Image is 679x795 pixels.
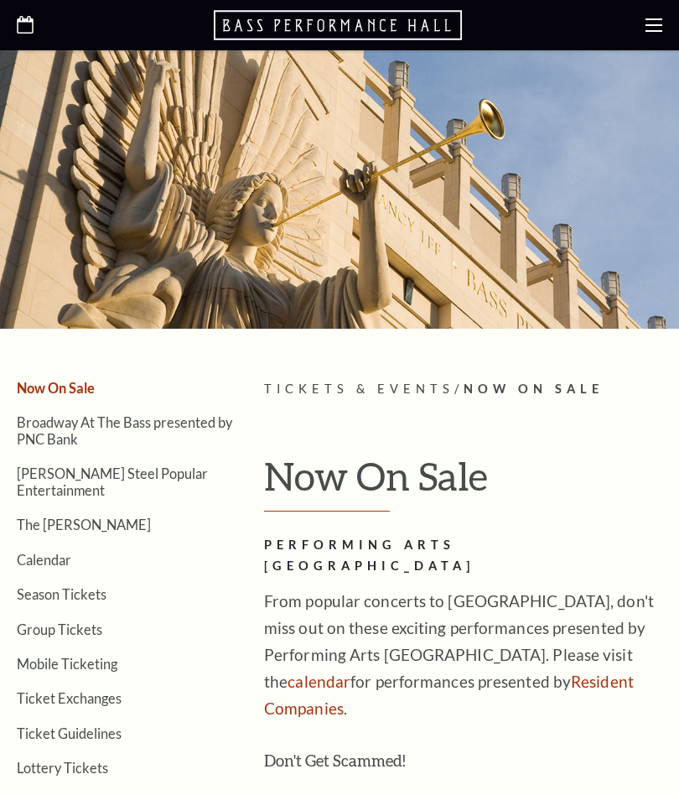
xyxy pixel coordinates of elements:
[264,379,662,400] p: /
[288,672,350,691] a: calendar
[264,455,662,512] h1: Now On Sale
[17,656,117,672] a: Mobile Ticketing
[17,621,102,637] a: Group Tickets
[264,747,662,774] h3: Don't Get Scammed!
[17,517,151,533] a: The [PERSON_NAME]
[17,690,122,706] a: Ticket Exchanges
[264,672,634,718] a: Resident Companies
[17,586,106,602] a: Season Tickets
[17,725,122,741] a: Ticket Guidelines
[264,382,454,396] span: Tickets & Events
[17,760,108,776] a: Lottery Tickets
[264,588,662,722] p: From popular concerts to [GEOGRAPHIC_DATA], don't miss out on these exciting performances present...
[264,535,662,577] h2: Performing Arts [GEOGRAPHIC_DATA]
[464,382,604,396] span: Now On Sale
[17,552,71,568] a: Calendar
[17,380,95,396] a: Now On Sale
[17,414,232,446] a: Broadway At The Bass presented by PNC Bank
[17,465,208,497] a: [PERSON_NAME] Steel Popular Entertainment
